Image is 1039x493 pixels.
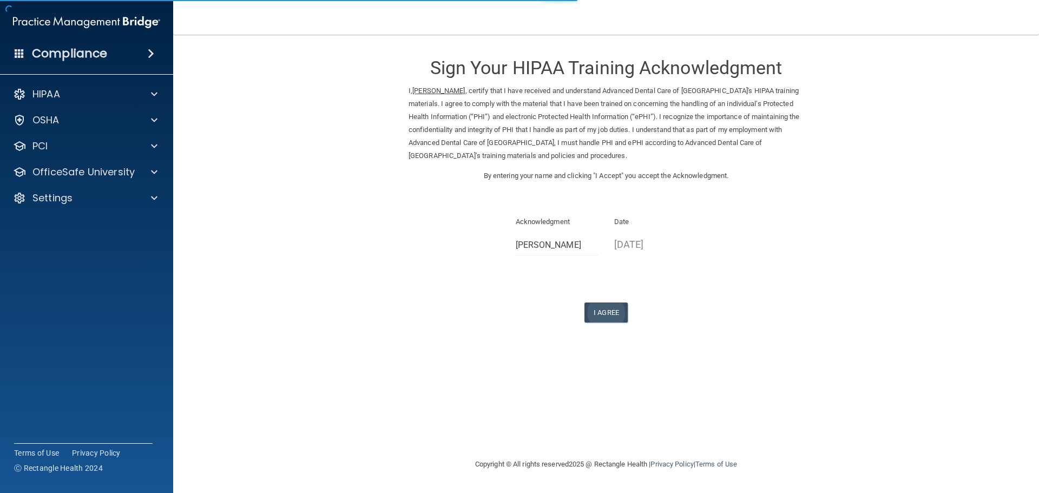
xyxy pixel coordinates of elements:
[13,166,157,179] a: OfficeSafe University
[14,463,103,474] span: Ⓒ Rectangle Health 2024
[32,192,73,205] p: Settings
[32,88,60,101] p: HIPAA
[409,84,804,162] p: I, , certify that I have received and understand Advanced Dental Care of [GEOGRAPHIC_DATA]'s HIPA...
[852,416,1026,459] iframe: Drift Widget Chat Controller
[13,88,157,101] a: HIPAA
[72,448,121,458] a: Privacy Policy
[13,11,160,33] img: PMB logo
[13,140,157,153] a: PCI
[13,192,157,205] a: Settings
[409,447,804,482] div: Copyright © All rights reserved 2025 @ Rectangle Health | |
[516,215,599,228] p: Acknowledgment
[695,460,737,468] a: Terms of Use
[516,235,599,255] input: Full Name
[614,235,697,253] p: [DATE]
[32,46,107,61] h4: Compliance
[13,114,157,127] a: OSHA
[32,114,60,127] p: OSHA
[650,460,693,468] a: Privacy Policy
[614,215,697,228] p: Date
[409,58,804,78] h3: Sign Your HIPAA Training Acknowledgment
[32,140,48,153] p: PCI
[14,448,59,458] a: Terms of Use
[32,166,135,179] p: OfficeSafe University
[412,87,465,95] ins: [PERSON_NAME]
[409,169,804,182] p: By entering your name and clicking "I Accept" you accept the Acknowledgment.
[584,303,628,323] button: I Agree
